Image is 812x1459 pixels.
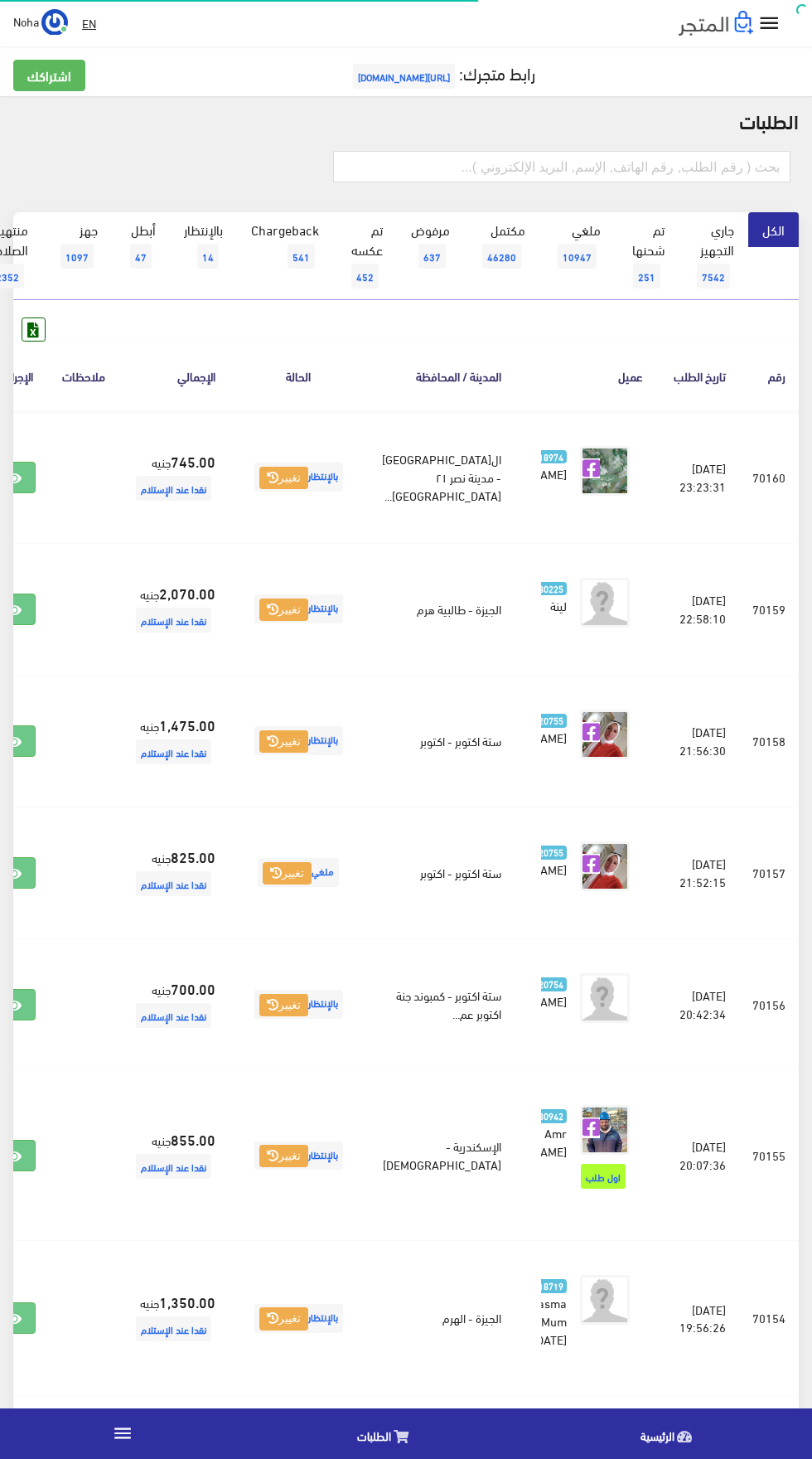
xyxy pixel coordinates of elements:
[580,973,630,1023] img: avatar.png
[229,342,369,410] th: الحالة
[656,807,739,938] td: [DATE] 21:52:15
[118,1241,229,1396] td: جنيه
[615,212,679,300] a: تم شحنها251
[118,411,229,544] td: جنيه
[739,1241,799,1396] td: 70154
[263,862,312,885] button: تغيير
[534,977,567,991] span: 20754
[550,594,567,617] span: لينة
[580,710,630,759] img: picture
[136,739,211,764] span: نقدا عند الإستلام
[580,578,630,628] img: avatar.png
[118,543,229,675] td: جنيه
[580,1275,630,1325] img: avatar.png
[118,675,229,807] td: جنيه
[13,109,799,131] h2: الطلبات
[258,858,339,887] span: ملغي
[254,1304,343,1333] span: بالإنتظار
[118,1070,229,1240] td: جنيه
[254,594,343,623] span: بالإنتظار
[118,342,229,410] th: اﻹجمالي
[13,11,39,32] span: Noha
[534,582,567,596] span: 30225
[259,1307,308,1331] button: تغيير
[534,1279,567,1293] span: 18719
[130,244,152,269] span: 47
[170,212,237,280] a: بالإنتظار14
[541,710,567,746] a: 20755 [PERSON_NAME]
[757,12,781,36] i: 
[349,57,535,88] a: رابط متجرك:[URL][DOMAIN_NAME]
[656,543,739,675] td: [DATE] 22:58:10
[118,807,229,938] td: جنيه
[42,212,112,280] a: جهز1097
[656,675,739,807] td: [DATE] 21:56:30
[259,599,308,622] button: تغيير
[136,608,211,633] span: نقدا عند الإستلام
[397,212,464,280] a: مرفوض637
[581,1164,626,1189] span: اول طلب
[13,8,68,35] a: ... Noha
[679,11,753,36] img: .
[739,1070,799,1240] td: 70155
[118,938,229,1070] td: جنيه
[369,411,515,544] td: ال[GEOGRAPHIC_DATA] - مدينة نصر ٢١ [GEOGRAPHIC_DATA]...
[656,938,739,1070] td: [DATE] 20:42:34
[656,1070,739,1240] td: [DATE] 20:07:36
[254,726,343,755] span: بالإنتظار
[534,450,567,464] span: 18974
[245,1413,529,1455] a: الطلبات
[13,60,85,91] a: اشتراكك
[369,342,515,410] th: المدينة / المحافظة
[112,1423,133,1444] i: 
[288,244,315,269] span: 541
[679,212,748,300] a: جاري التجهيز7542
[534,1109,567,1123] span: 30942
[259,1145,308,1168] button: تغيير
[351,264,379,288] span: 452
[369,938,515,1070] td: ستة اكتوبر - كمبوند جنة اكتوبر عم...
[171,977,215,999] strong: 700.00
[136,1154,211,1179] span: نقدا عند الإستلام
[739,543,799,675] td: 70159
[112,212,170,280] a: أبطل47
[739,411,799,544] td: 70160
[369,543,515,675] td: الجيزة - طالبية هرم
[580,841,630,891] img: picture
[640,1425,674,1446] span: الرئيسية
[136,1316,211,1341] span: نقدا عند الإستلام
[136,1003,211,1028] span: نقدا عند الإستلام
[254,1142,343,1171] span: بالإنتظار
[136,476,211,501] span: نقدا عند الإستلام
[159,714,215,735] strong: 1,475.00
[159,1291,215,1312] strong: 1,350.00
[464,212,539,280] a: مكتمل46280
[739,675,799,807] td: 70158
[482,244,521,269] span: 46280
[369,1241,515,1396] td: الجيزة - الهرم
[333,151,790,182] input: بحث ( رقم الطلب, رقم الهاتف, الإسم, البريد اﻹلكتروني )...
[237,212,333,280] a: Chargeback541
[418,244,446,269] span: 637
[633,264,660,288] span: 251
[534,846,567,860] span: 20755
[197,244,219,269] span: 14
[259,730,308,754] button: تغيير
[254,990,343,1019] span: بالإنتظار
[541,1275,567,1348] a: 18719 Basma Mum [DATE]
[82,12,96,33] u: EN
[558,244,597,269] span: 10947
[739,807,799,938] td: 70157
[739,342,799,410] th: رقم
[748,212,799,247] a: الكل
[541,446,567,482] a: 18974 [PERSON_NAME]
[697,264,730,288] span: 7542
[171,846,215,867] strong: 825.00
[49,342,118,410] th: ملاحظات
[530,1291,567,1350] span: Basma Mum [DATE]
[159,582,215,603] strong: 2,070.00
[136,871,211,896] span: نقدا عند الإستلام
[369,1070,515,1240] td: الإسكندرية - [DEMOGRAPHIC_DATA]
[534,714,567,728] span: 20755
[254,463,343,492] span: بالإنتظار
